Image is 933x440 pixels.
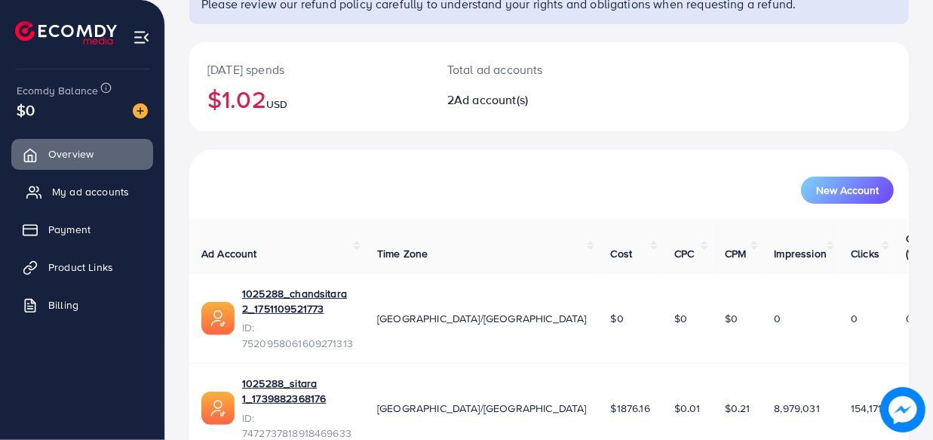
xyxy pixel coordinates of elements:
p: Total ad accounts [447,60,591,78]
span: 8,979,031 [775,401,820,416]
span: 0 [851,311,858,326]
span: ID: 7520958061609271313 [242,320,353,351]
a: Payment [11,214,153,245]
span: Clicks [851,246,879,261]
span: $0 [674,311,687,326]
span: CPC [674,246,694,261]
span: Ad Account [201,246,257,261]
span: $0 [611,311,624,326]
img: image [880,387,925,432]
h2: 2 [447,93,591,107]
span: Billing [48,297,78,312]
a: Billing [11,290,153,320]
span: Product Links [48,260,113,275]
a: 1025288_chandsitara 2_1751109521773 [242,286,353,317]
span: $0 [17,99,35,121]
img: menu [133,29,150,46]
span: 0 [906,311,913,326]
span: $0.21 [725,401,750,416]
span: 0 [775,311,781,326]
span: $1876.16 [611,401,650,416]
span: 154,171 [851,401,882,416]
a: Overview [11,139,153,169]
button: New Account [801,177,894,204]
span: Impression [775,246,827,261]
img: image [133,103,148,118]
span: $0 [725,311,738,326]
a: My ad accounts [11,177,153,207]
img: ic-ads-acc.e4c84228.svg [201,302,235,335]
span: Payment [48,222,91,237]
span: $0.01 [674,401,701,416]
span: CPM [725,246,746,261]
h2: $1.02 [207,85,411,113]
span: My ad accounts [52,184,129,199]
span: USD [266,97,287,112]
span: Ecomdy Balance [17,83,98,98]
span: [GEOGRAPHIC_DATA]/[GEOGRAPHIC_DATA] [377,401,587,416]
a: Product Links [11,252,153,282]
a: 1025288_sitara 1_1739882368176 [242,376,353,407]
img: ic-ads-acc.e4c84228.svg [201,392,235,425]
span: [GEOGRAPHIC_DATA]/[GEOGRAPHIC_DATA] [377,311,587,326]
span: Cost [611,246,633,261]
span: CTR (%) [906,231,925,261]
p: [DATE] spends [207,60,411,78]
img: logo [15,21,117,45]
span: Time Zone [377,246,428,261]
span: Overview [48,146,94,162]
span: New Account [816,185,879,195]
span: Ad account(s) [454,91,528,108]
